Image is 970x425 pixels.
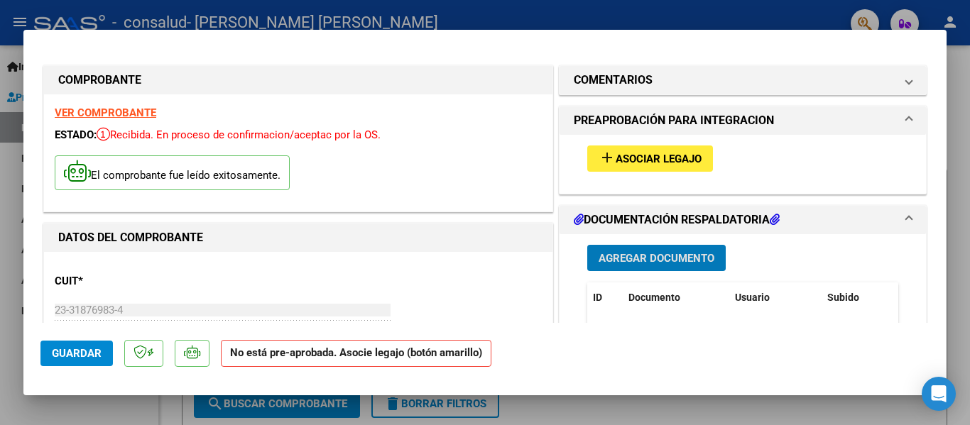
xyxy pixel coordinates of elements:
span: Documento [628,292,680,303]
datatable-header-cell: Usuario [729,282,822,313]
h1: DOCUMENTACIÓN RESPALDATORIA [574,211,780,228]
p: El comprobante fue leído exitosamente. [55,155,290,190]
a: VER COMPROBANTE [55,106,156,119]
h1: COMENTARIOS [574,72,653,89]
mat-expansion-panel-header: DOCUMENTACIÓN RESPALDATORIA [560,206,926,234]
span: ESTADO: [55,128,97,141]
span: Guardar [52,347,102,360]
span: Asociar Legajo [616,153,702,165]
span: Agregar Documento [599,252,714,265]
button: Agregar Documento [587,245,726,271]
span: Subido [827,292,859,303]
datatable-header-cell: Subido [822,282,893,313]
div: Open Intercom Messenger [922,377,956,411]
p: CUIT [55,273,201,289]
datatable-header-cell: Documento [623,282,729,313]
datatable-header-cell: ID [587,282,623,313]
mat-expansion-panel-header: COMENTARIOS [560,66,926,94]
h1: PREAPROBACIÓN PARA INTEGRACION [574,112,774,129]
span: Recibida. En proceso de confirmacion/aceptac por la OS. [97,128,381,141]
button: Asociar Legajo [587,145,713,172]
mat-icon: add [599,149,616,166]
div: PREAPROBACIÓN PARA INTEGRACION [560,135,926,194]
span: ID [593,292,602,303]
button: Guardar [40,341,113,366]
strong: DATOS DEL COMPROBANTE [58,231,203,244]
mat-expansion-panel-header: PREAPROBACIÓN PARA INTEGRACION [560,106,926,135]
strong: No está pre-aprobada. Asocie legajo (botón amarillo) [221,340,491,368]
span: Usuario [735,292,770,303]
strong: COMPROBANTE [58,73,141,87]
datatable-header-cell: Acción [893,282,964,313]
